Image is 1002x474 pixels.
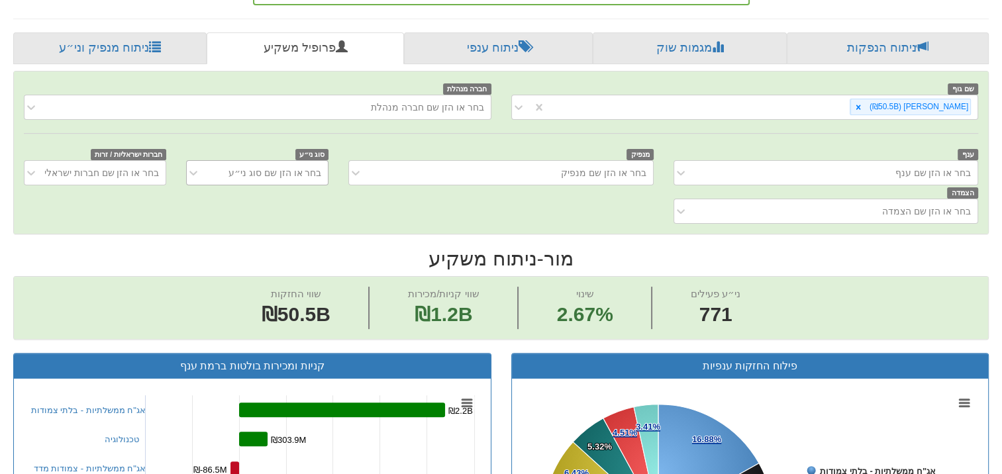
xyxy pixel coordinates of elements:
span: שווי החזקות [271,288,321,299]
h2: מור - ניתוח משקיע [13,248,989,269]
tspan: ₪2.2B [448,406,473,416]
span: חברות ישראליות / זרות [91,149,166,160]
div: בחר או הזן שם חברה מנהלת [371,101,483,114]
div: בחר או הזן שם ענף [895,166,971,179]
a: אג"ח ממשלתיות - צמודות מדד [34,463,146,473]
tspan: 4.51% [613,428,637,438]
tspan: 3.41% [636,422,660,432]
span: ני״ע פעילים [691,288,740,299]
span: סוג ני״ע [295,149,329,160]
span: הצמדה [947,187,978,199]
span: שינוי [576,288,594,299]
a: ניתוח ענפי [404,32,593,64]
a: אג"ח ממשלתיות - בלתי צמודות [31,405,146,415]
span: ₪50.5B [262,303,330,325]
span: ₪1.2B [415,303,472,325]
span: חברה מנהלת [443,83,491,95]
tspan: 16.88% [692,434,722,444]
a: פרופיל משקיע [207,32,404,64]
h3: פילוח החזקות ענפיות [522,360,979,372]
span: מנפיק [626,149,654,160]
span: שם גוף [948,83,978,95]
a: מגמות שוק [593,32,787,64]
h3: קניות ומכירות בולטות ברמת ענף [24,360,481,372]
span: ענף [958,149,978,160]
span: שווי קניות/מכירות [408,288,479,299]
a: ניתוח מנפיק וני״ע [13,32,207,64]
span: 2.67% [557,301,613,329]
div: בחר או הזן שם מנפיק [561,166,646,179]
a: טכנולוגיה [105,434,139,444]
tspan: 5.32% [587,442,612,451]
tspan: ₪303.9M [271,435,306,445]
div: בחר או הזן שם סוג ני״ע [228,166,321,179]
a: ניתוח הנפקות [787,32,989,64]
span: 771 [691,301,740,329]
div: [PERSON_NAME] (₪50.5B) [866,99,970,115]
div: בחר או הזן שם חברות ישראליות / זרות [11,166,159,179]
div: בחר או הזן שם הצמדה [881,205,971,218]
